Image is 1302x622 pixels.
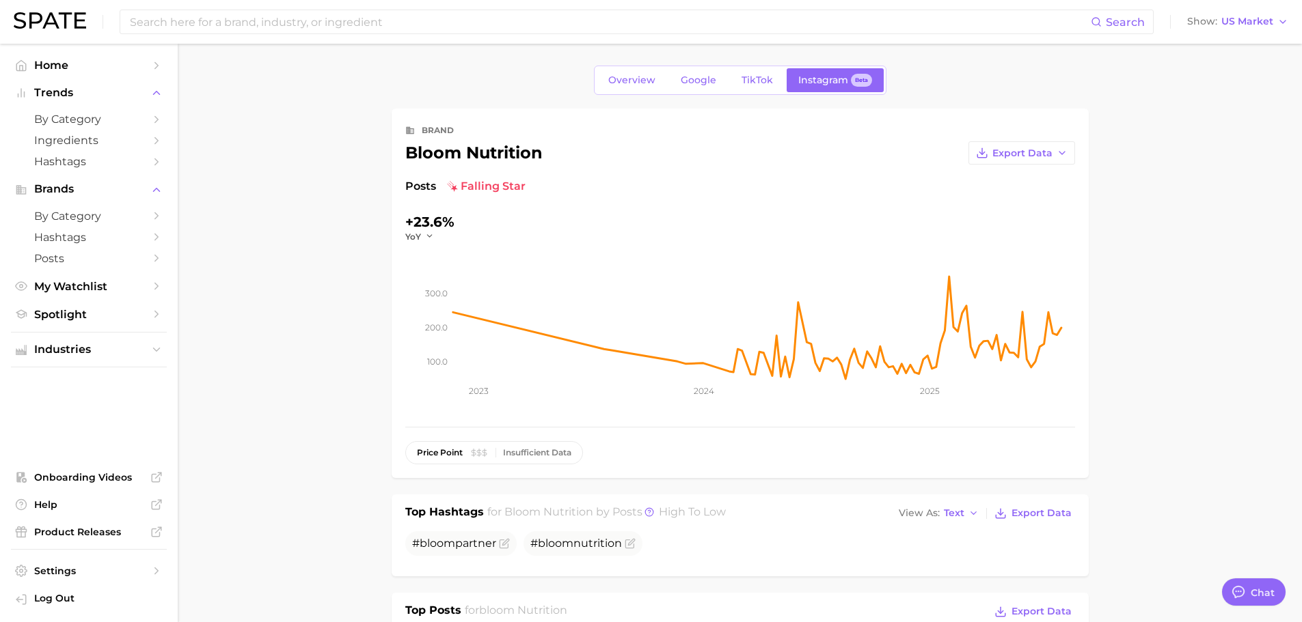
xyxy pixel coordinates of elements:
a: My Watchlist [11,276,167,297]
a: Ingredients [11,130,167,151]
a: TikTok [730,68,785,92]
a: Hashtags [11,151,167,172]
span: Export Data [992,147,1053,159]
span: Spotlight [34,308,144,321]
button: Flag as miscategorized or irrelevant [499,538,510,549]
span: US Market [1221,18,1273,25]
tspan: 2025 [919,386,939,396]
a: Home [11,55,167,76]
span: Product Releases [34,526,144,538]
button: YoY [405,231,435,242]
div: bloom nutrition [405,145,543,161]
span: Show [1187,18,1217,25]
h2: for by Posts [487,504,726,523]
input: Search here for a brand, industry, or ingredient [128,10,1091,33]
tspan: 2023 [469,386,489,396]
a: Log out. Currently logged in with e-mail jpascucci@yellowwoodpartners.com. [11,588,167,611]
span: Beta [855,74,868,86]
span: View As [899,509,940,517]
tspan: 300.0 [425,287,448,298]
button: Industries [11,339,167,360]
span: falling star [447,178,526,195]
span: Search [1106,16,1145,29]
span: Ingredients [34,134,144,147]
span: bloom nutrition [479,604,567,617]
a: Overview [597,68,667,92]
button: Trends [11,83,167,103]
span: TikTok [742,74,773,86]
span: Onboarding Videos [34,471,144,483]
span: Help [34,498,144,511]
span: Export Data [1012,606,1072,617]
span: Posts [34,252,144,265]
span: bloom [420,537,455,550]
tspan: 2024 [694,386,714,396]
button: Export Data [991,602,1074,621]
span: bloom [538,537,573,550]
span: Settings [34,565,144,577]
span: Brands [34,183,144,195]
button: ShowUS Market [1184,13,1292,31]
a: Help [11,494,167,515]
span: Log Out [34,592,156,604]
tspan: 200.0 [425,322,448,333]
button: Flag as miscategorized or irrelevant [625,538,636,549]
span: Overview [608,74,655,86]
a: Settings [11,561,167,581]
span: bloom nutrition [504,505,593,518]
img: falling star [447,181,458,192]
a: by Category [11,109,167,130]
div: brand [422,122,454,139]
span: Instagram [798,74,848,86]
span: Industries [34,343,144,356]
a: Hashtags [11,227,167,248]
span: Hashtags [34,155,144,168]
span: Trends [34,87,144,99]
span: Posts [405,178,436,195]
span: by Category [34,113,144,126]
a: InstagramBeta [787,68,884,92]
a: by Category [11,206,167,227]
a: Onboarding Videos [11,467,167,487]
button: Export Data [991,504,1074,523]
span: # [530,537,622,550]
button: Brands [11,179,167,199]
span: Home [34,59,144,72]
a: Product Releases [11,522,167,542]
img: SPATE [14,12,86,29]
a: Posts [11,248,167,269]
a: Spotlight [11,304,167,325]
span: nutrition [573,537,622,550]
span: price point [417,448,463,457]
span: Google [681,74,716,86]
span: YoY [405,231,421,242]
button: View AsText [895,505,983,522]
h1: Top Hashtags [405,504,484,523]
span: # partner [412,537,496,550]
a: Google [669,68,728,92]
tspan: 100.0 [427,356,448,367]
span: Hashtags [34,231,144,244]
button: price pointInsufficient Data [405,441,583,464]
span: My Watchlist [34,280,144,293]
button: Export Data [968,141,1075,165]
div: +23.6% [405,211,455,233]
span: by Category [34,210,144,223]
span: Export Data [1012,507,1072,519]
div: Insufficient Data [503,448,571,457]
span: high to low [659,505,726,518]
span: Text [944,509,964,517]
